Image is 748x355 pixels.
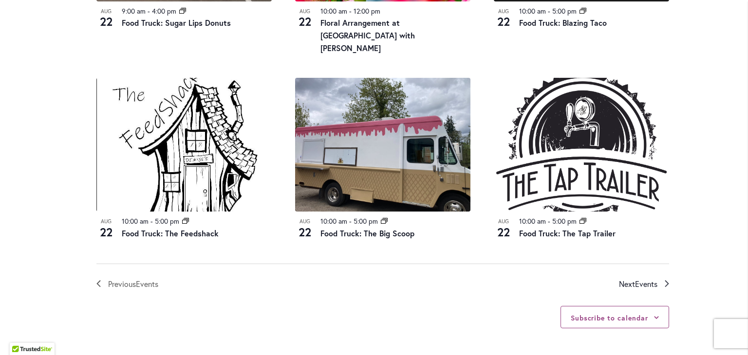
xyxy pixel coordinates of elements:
[320,18,415,53] a: Floral Arrangement at [GEOGRAPHIC_DATA] with [PERSON_NAME]
[494,7,513,16] span: Aug
[494,78,669,212] img: Food Truck: The Tap Trailer
[619,278,657,290] span: Next
[349,6,352,16] span: -
[320,228,414,238] a: Food Truck: The Big Scoop
[552,6,577,16] time: 5:00 pm
[295,13,315,30] span: 22
[122,6,146,16] time: 9:00 am
[96,278,158,290] a: Previous Events
[354,6,380,16] time: 12:00 pm
[552,216,577,226] time: 5:00 pm
[148,6,150,16] span: -
[295,78,470,212] img: Food Truck: The Big Scoop
[295,7,315,16] span: Aug
[320,6,347,16] time: 10:00 am
[155,216,179,226] time: 5:00 pm
[122,18,231,28] a: Food Truck: Sugar Lips Donuts
[519,18,607,28] a: Food Truck: Blazing Taco
[494,224,513,240] span: 22
[7,320,35,348] iframe: Launch Accessibility Center
[96,78,272,212] img: The Feedshack
[519,216,546,226] time: 10:00 am
[108,278,158,290] span: Previous
[619,278,669,290] a: Next Events
[122,216,149,226] time: 10:00 am
[519,228,616,238] a: Food Truck: The Tap Trailer
[96,7,116,16] span: Aug
[150,216,153,226] span: -
[635,279,657,289] span: Events
[494,217,513,226] span: Aug
[548,6,550,16] span: -
[494,13,513,30] span: 22
[122,228,219,238] a: Food Truck: The Feedshack
[295,224,315,240] span: 22
[320,216,347,226] time: 10:00 am
[96,217,116,226] span: Aug
[152,6,176,16] time: 4:00 pm
[96,13,116,30] span: 22
[354,216,378,226] time: 5:00 pm
[571,313,648,322] button: Subscribe to calendar
[136,279,158,289] span: Events
[96,224,116,240] span: 22
[519,6,546,16] time: 10:00 am
[349,216,352,226] span: -
[295,217,315,226] span: Aug
[548,216,550,226] span: -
